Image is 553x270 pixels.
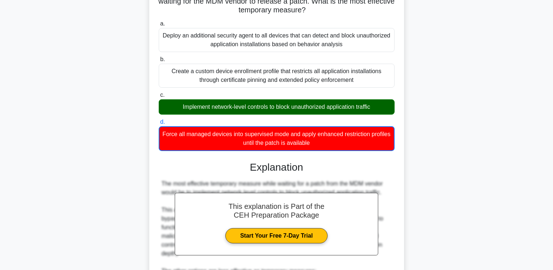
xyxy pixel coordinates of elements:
span: a. [160,20,165,27]
span: d. [160,119,165,125]
div: Deploy an additional security agent to all devices that can detect and block unauthorized applica... [159,28,395,52]
div: Create a custom device enrollment profile that restricts all application installations through ce... [159,64,395,88]
span: b. [160,56,165,62]
a: Start Your Free 7-Day Trial [225,228,328,243]
div: Force all managed devices into supervised mode and apply enhanced restriction profiles until the ... [159,126,395,151]
div: Implement network-level controls to block unauthorized application traffic [159,99,395,115]
span: c. [160,92,165,98]
h3: Explanation [163,161,390,174]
